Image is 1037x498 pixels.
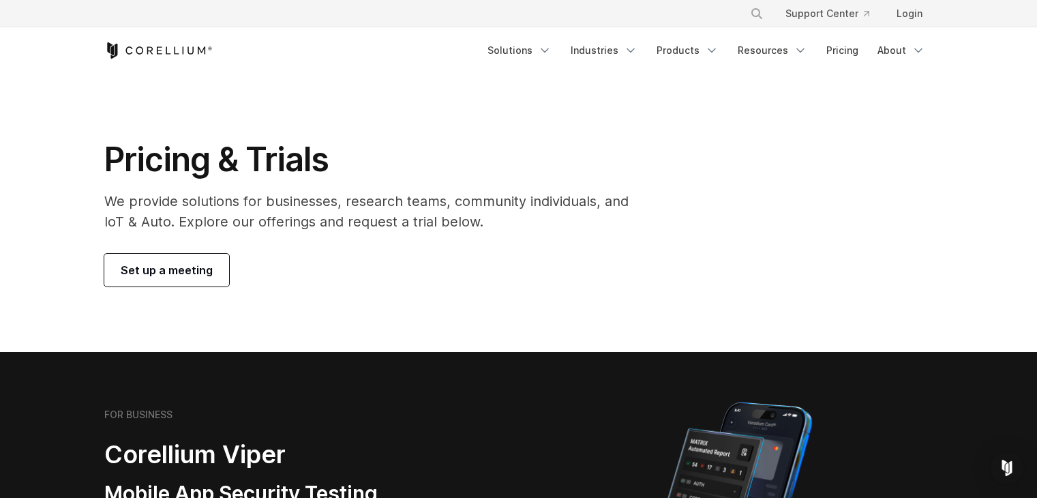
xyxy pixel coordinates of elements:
[818,38,867,63] a: Pricing
[479,38,933,63] div: Navigation Menu
[121,262,213,278] span: Set up a meeting
[104,42,213,59] a: Corellium Home
[562,38,646,63] a: Industries
[479,38,560,63] a: Solutions
[104,139,648,180] h1: Pricing & Trials
[104,409,172,421] h6: FOR BUSINESS
[104,439,453,470] h2: Corellium Viper
[730,38,815,63] a: Resources
[745,1,769,26] button: Search
[648,38,727,63] a: Products
[734,1,933,26] div: Navigation Menu
[991,452,1023,484] div: Open Intercom Messenger
[104,254,229,287] a: Set up a meeting
[869,38,933,63] a: About
[775,1,880,26] a: Support Center
[886,1,933,26] a: Login
[104,191,648,232] p: We provide solutions for businesses, research teams, community individuals, and IoT & Auto. Explo...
